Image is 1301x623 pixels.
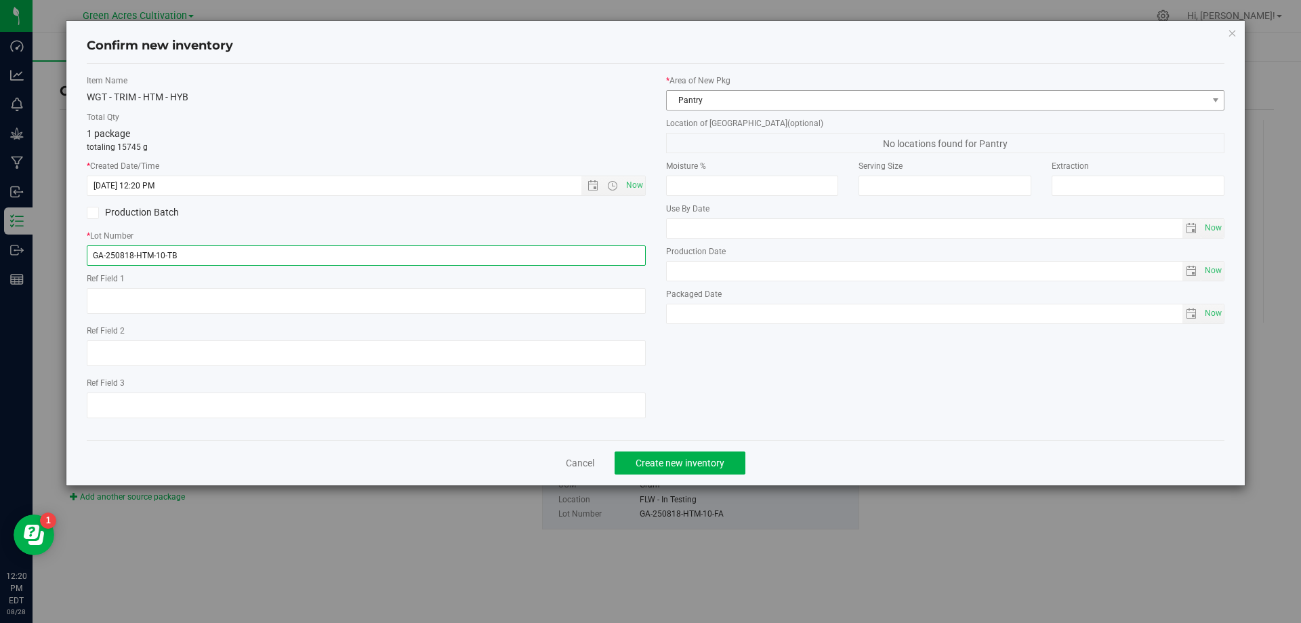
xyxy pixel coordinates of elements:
[87,160,646,172] label: Created Date/Time
[1052,160,1224,172] label: Extraction
[87,111,646,123] label: Total Qty
[87,75,646,87] label: Item Name
[87,377,646,389] label: Ref Field 3
[87,205,356,220] label: Production Batch
[636,458,724,468] span: Create new inventory
[666,75,1225,87] label: Area of New Pkg
[666,288,1225,300] label: Packaged Date
[859,160,1031,172] label: Serving Size
[566,456,594,470] a: Cancel
[87,325,646,337] label: Ref Field 2
[1182,304,1202,323] span: select
[14,515,54,555] iframe: Resource center
[666,160,839,172] label: Moisture %
[666,203,1225,215] label: Use By Date
[787,119,823,128] span: (optional)
[1202,304,1225,323] span: Set Current date
[1202,218,1225,238] span: Set Current date
[623,176,646,195] span: Set Current date
[666,133,1225,153] span: No locations found for Pantry
[87,90,646,104] div: WGT - TRIM - HTM - HYB
[1182,219,1202,238] span: select
[615,451,745,475] button: Create new inventory
[1201,262,1224,281] span: select
[666,245,1225,258] label: Production Date
[667,91,1207,110] span: Pantry
[1201,219,1224,238] span: select
[87,37,233,55] h4: Confirm new inventory
[1182,262,1202,281] span: select
[666,117,1225,129] label: Location of [GEOGRAPHIC_DATA]
[1202,261,1225,281] span: Set Current date
[601,180,624,191] span: Open the time view
[87,141,646,153] p: totaling 15745 g
[1201,304,1224,323] span: select
[40,513,56,529] iframe: Resource center unread badge
[87,128,130,139] span: 1 package
[87,230,646,242] label: Lot Number
[581,180,604,191] span: Open the date view
[87,273,646,285] label: Ref Field 1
